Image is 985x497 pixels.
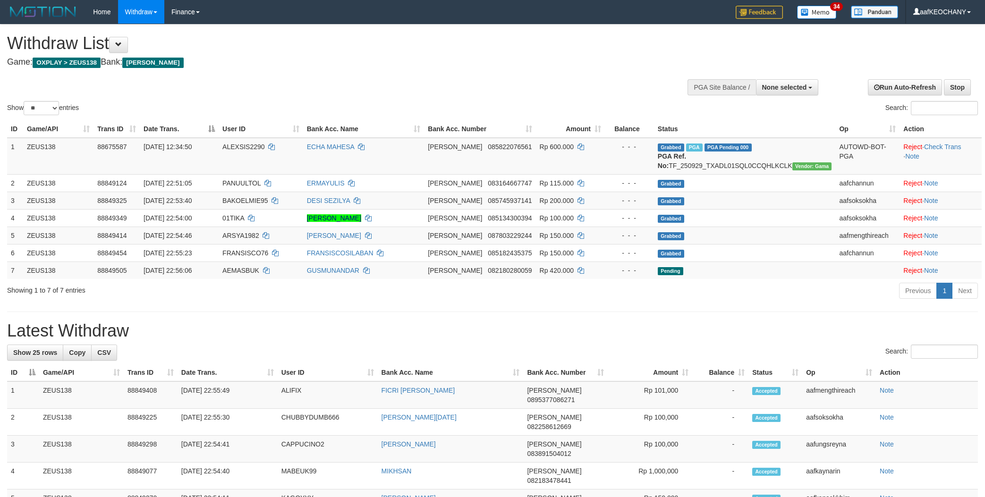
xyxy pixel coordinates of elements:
[936,283,952,299] a: 1
[382,413,457,421] a: [PERSON_NAME][DATE]
[7,345,63,361] a: Show 25 rows
[527,477,571,484] span: Copy 082183478441 to clipboard
[900,138,982,175] td: · ·
[428,143,482,151] span: [PERSON_NAME]
[178,436,278,463] td: [DATE] 22:54:41
[880,413,894,421] a: Note
[523,364,608,381] th: Bank Acc. Number: activate to sort column ascending
[688,79,756,95] div: PGA Site Balance /
[924,267,938,274] a: Note
[124,409,178,436] td: 88849225
[762,84,807,91] span: None selected
[144,267,192,274] span: [DATE] 22:56:06
[686,143,703,152] span: Marked by aafpengsreynich
[144,179,192,187] span: [DATE] 22:51:05
[219,120,303,138] th: User ID: activate to sort column ascending
[93,120,140,138] th: Trans ID: activate to sort column ascending
[97,249,127,257] span: 88849454
[144,249,192,257] span: [DATE] 22:55:23
[488,249,532,257] span: Copy 085182435375 to clipboard
[488,179,532,187] span: Copy 083164667747 to clipboard
[885,101,978,115] label: Search:
[527,387,581,394] span: [PERSON_NAME]
[7,209,23,227] td: 4
[278,436,378,463] td: CAPPUCINO2
[900,192,982,209] td: ·
[802,436,876,463] td: aafungsreyna
[124,364,178,381] th: Trans ID: activate to sort column ascending
[527,440,581,448] span: [PERSON_NAME]
[903,179,922,187] a: Reject
[7,227,23,244] td: 5
[900,120,982,138] th: Action
[900,261,982,279] td: ·
[428,232,482,239] span: [PERSON_NAME]
[307,179,345,187] a: ERMAYULIS
[382,440,436,448] a: [PERSON_NAME]
[7,409,39,436] td: 2
[900,209,982,227] td: ·
[903,249,922,257] a: Reject
[527,450,571,457] span: Copy 083891504012 to clipboard
[905,152,919,160] a: Note
[222,267,259,274] span: AEMASBUK
[7,5,79,19] img: MOTION_logo.png
[885,345,978,359] label: Search:
[654,120,836,138] th: Status
[122,58,183,68] span: [PERSON_NAME]
[692,364,748,381] th: Balance: activate to sort column ascending
[835,138,900,175] td: AUTOWD-BOT-PGA
[222,179,261,187] span: PANUULTOL
[23,174,93,192] td: ZEUS138
[23,261,93,279] td: ZEUS138
[488,214,532,222] span: Copy 085134300394 to clipboard
[924,249,938,257] a: Note
[39,409,124,436] td: ZEUS138
[835,174,900,192] td: aafchannun
[608,463,692,489] td: Rp 1,000,000
[797,6,837,19] img: Button%20Memo.svg
[7,463,39,489] td: 4
[178,364,278,381] th: Date Trans.: activate to sort column ascending
[830,2,843,11] span: 34
[7,381,39,409] td: 1
[540,143,574,151] span: Rp 600.000
[609,213,650,223] div: - - -
[835,227,900,244] td: aafmengthireach
[900,174,982,192] td: ·
[868,79,942,95] a: Run Auto-Refresh
[13,349,57,356] span: Show 25 rows
[97,349,111,356] span: CSV
[658,232,684,240] span: Grabbed
[97,214,127,222] span: 88849349
[278,381,378,409] td: ALIFIX
[540,179,574,187] span: Rp 115.000
[23,120,93,138] th: Game/API: activate to sort column ascending
[658,215,684,223] span: Grabbed
[307,232,361,239] a: [PERSON_NAME]
[736,6,783,19] img: Feedback.jpg
[23,227,93,244] td: ZEUS138
[178,381,278,409] td: [DATE] 22:55:49
[7,321,978,340] h1: Latest Withdraw
[851,6,898,18] img: panduan.png
[924,143,961,151] a: Check Trans
[7,192,23,209] td: 3
[609,178,650,188] div: - - -
[23,138,93,175] td: ZEUS138
[178,463,278,489] td: [DATE] 22:54:40
[7,282,403,295] div: Showing 1 to 7 of 7 entries
[835,120,900,138] th: Op: activate to sort column ascending
[605,120,654,138] th: Balance
[7,261,23,279] td: 7
[7,364,39,381] th: ID: activate to sort column descending
[97,179,127,187] span: 88849124
[278,463,378,489] td: MABEUK99
[609,231,650,240] div: - - -
[944,79,971,95] a: Stop
[880,467,894,475] a: Note
[705,143,752,152] span: PGA Pending
[278,409,378,436] td: CHUBBYDUMB666
[382,467,412,475] a: MIKHSAN
[428,267,482,274] span: [PERSON_NAME]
